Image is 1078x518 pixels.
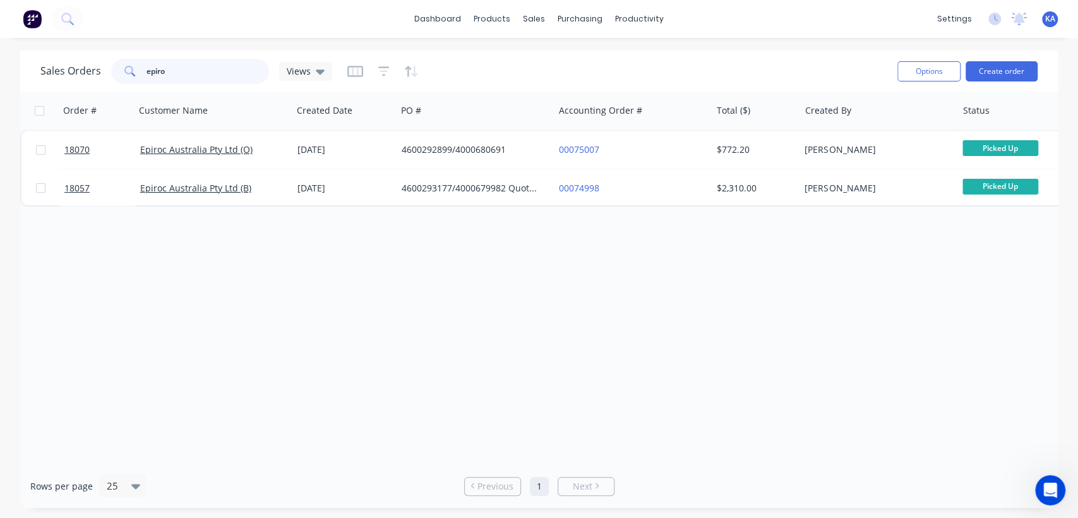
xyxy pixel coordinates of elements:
[297,182,392,195] div: [DATE]
[551,9,609,28] div: purchasing
[962,140,1038,156] span: Picked Up
[559,182,599,194] a: 00074998
[477,480,513,493] span: Previous
[408,9,467,28] a: dashboard
[559,143,599,155] a: 00075007
[64,182,90,195] span: 18057
[297,104,352,117] div: Created Date
[609,9,670,28] div: productivity
[30,480,93,493] span: Rows per page
[64,169,140,207] a: 18057
[805,143,945,156] div: [PERSON_NAME]
[559,104,642,117] div: Accounting Order #
[717,143,791,156] div: $772.20
[931,9,978,28] div: settings
[717,182,791,195] div: $2,310.00
[40,65,101,77] h1: Sales Orders
[64,143,90,156] span: 18070
[140,182,251,194] a: Epiroc Australia Pty Ltd (B)
[805,104,851,117] div: Created By
[23,9,42,28] img: Factory
[966,61,1038,81] button: Create order
[287,64,311,78] span: Views
[963,104,990,117] div: Status
[139,104,208,117] div: Customer Name
[222,6,244,28] div: Close
[402,182,542,195] div: 4600293177/4000679982 Quote No. 4053
[962,179,1038,195] span: Picked Up
[465,480,520,493] a: Previous page
[717,104,750,117] div: Total ($)
[140,143,253,155] a: Epiroc Australia Pty Ltd (O)
[459,477,620,496] ul: Pagination
[558,480,614,493] a: Next page
[1045,13,1055,25] span: KA
[401,104,421,117] div: PO #
[805,182,945,195] div: [PERSON_NAME]
[530,477,549,496] a: Page 1 is your current page
[517,9,551,28] div: sales
[573,480,592,493] span: Next
[8,5,32,29] button: go back
[897,61,961,81] button: Options
[402,143,542,156] div: 4600292899/4000680691
[297,143,392,156] div: [DATE]
[1035,475,1065,505] iframe: Intercom live chat
[147,59,270,84] input: Search...
[63,104,97,117] div: Order #
[467,9,517,28] div: products
[64,131,140,169] a: 18070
